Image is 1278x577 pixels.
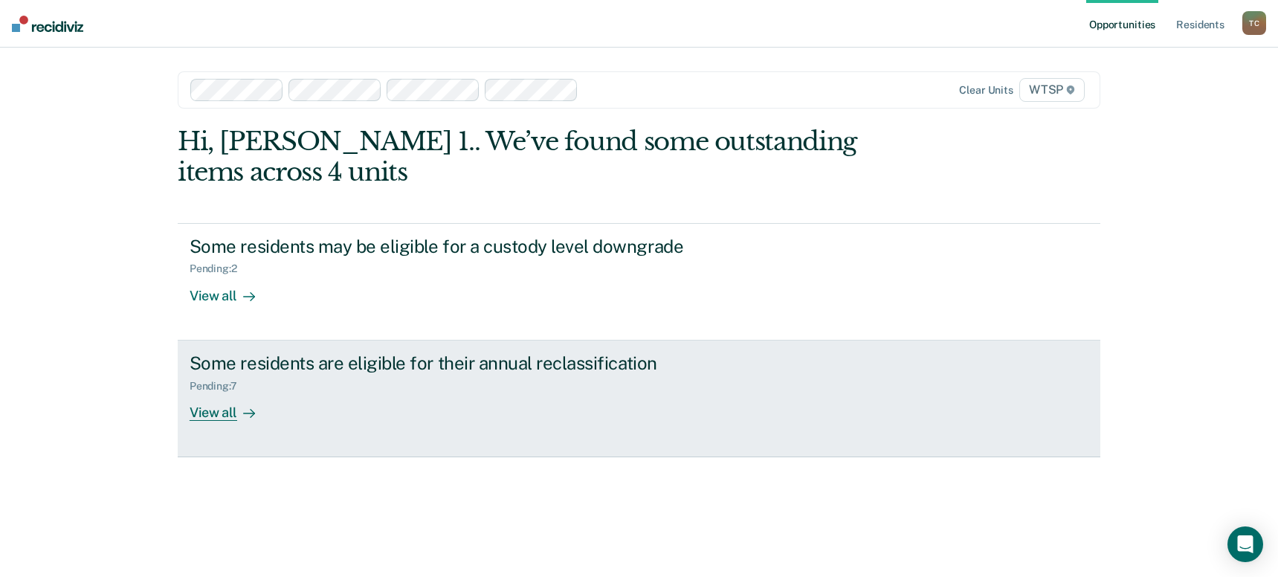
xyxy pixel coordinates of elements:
[190,275,273,304] div: View all
[178,341,1100,457] a: Some residents are eligible for their annual reclassificationPending:7View all
[1242,11,1266,35] button: TC
[178,126,916,187] div: Hi, [PERSON_NAME] 1.. We’ve found some outstanding items across 4 units
[190,392,273,421] div: View all
[1019,78,1085,102] span: WTSP
[1242,11,1266,35] div: T C
[190,236,711,257] div: Some residents may be eligible for a custody level downgrade
[190,352,711,374] div: Some residents are eligible for their annual reclassification
[178,223,1100,341] a: Some residents may be eligible for a custody level downgradePending:2View all
[190,262,249,275] div: Pending : 2
[959,84,1013,97] div: Clear units
[1227,526,1263,562] div: Open Intercom Messenger
[190,380,249,393] div: Pending : 7
[12,16,83,32] img: Recidiviz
